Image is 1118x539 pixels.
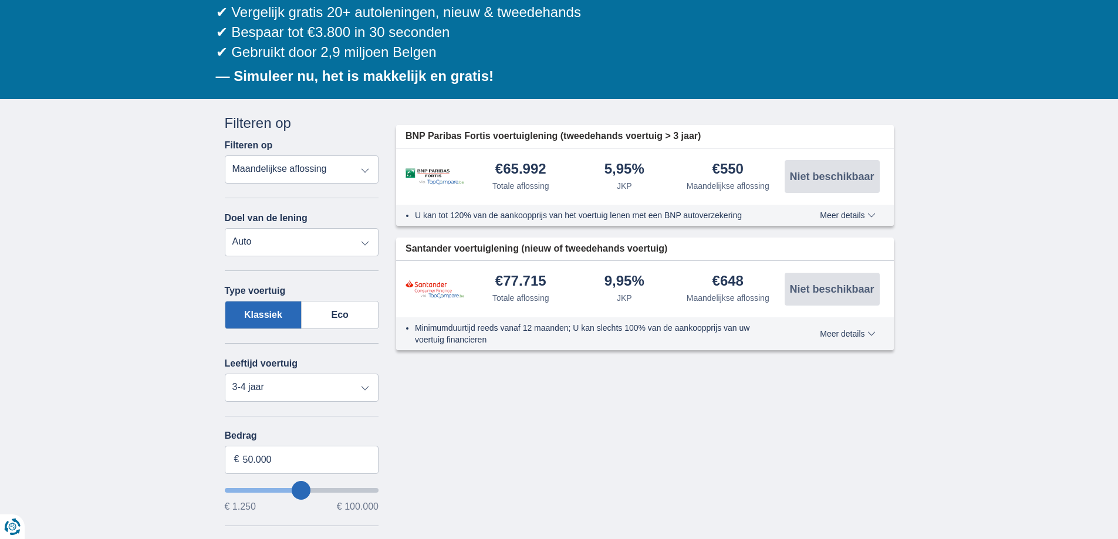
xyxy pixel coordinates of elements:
div: Totale aflossing [492,180,549,192]
div: 9,95% [604,274,644,290]
label: Bedrag [225,430,379,441]
label: Eco [302,301,379,329]
span: BNP Paribas Fortis voertuiglening (tweedehands voertuig > 3 jaar) [406,130,701,143]
li: U kan tot 120% van de aankoopprijs van het voertuig lenen met een BNP autoverzekering [415,209,777,221]
button: Niet beschikbaar [785,160,880,193]
span: € [234,453,239,466]
span: Niet beschikbaar [789,284,874,294]
label: Filteren op [225,140,273,151]
label: Leeftijd voertuig [225,358,298,369]
label: Doel van de lening [225,213,308,223]
div: ✔ Vergelijk gratis 20+ autoleningen, nieuw & tweedehands ✔ Bespaar tot €3.800 in 30 seconden ✔ Ge... [216,2,894,63]
div: Maandelijkse aflossing [687,180,769,192]
input: wantToBorrow [225,488,379,493]
li: Minimumduurtijd reeds vanaf 12 maanden; U kan slechts 100% van de aankoopprijs van uw voertuig fi... [415,322,777,345]
b: — Simuleer nu, het is makkelijk en gratis! [216,68,494,84]
label: Klassiek [225,301,302,329]
img: product.pl.alt Santander [406,280,464,298]
div: Filteren op [225,113,379,133]
div: €65.992 [495,162,546,178]
label: Type voertuig [225,286,286,296]
div: JKP [617,180,632,192]
div: 5,95% [604,162,644,178]
div: Totale aflossing [492,292,549,304]
span: € 1.250 [225,502,256,511]
div: €77.715 [495,274,546,290]
div: Maandelijkse aflossing [687,292,769,304]
button: Niet beschikbaar [785,273,880,306]
span: Niet beschikbaar [789,171,874,182]
span: Meer details [820,211,875,219]
span: Santander voertuiglening (nieuw of tweedehands voertuig) [406,242,667,256]
button: Meer details [811,211,884,220]
span: € 100.000 [337,502,379,511]
div: €550 [712,162,744,178]
img: product.pl.alt BNP Paribas Fortis [406,168,464,185]
div: €648 [712,274,744,290]
button: Meer details [811,329,884,338]
div: JKP [617,292,632,304]
span: Meer details [820,330,875,338]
